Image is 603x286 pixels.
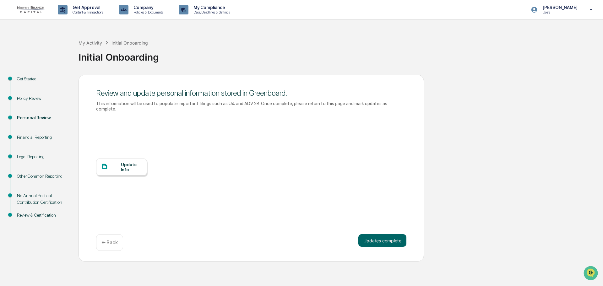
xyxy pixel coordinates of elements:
[46,80,51,85] div: 🗄️
[121,162,142,172] div: Update Info
[17,76,68,82] div: Get Started
[111,40,148,46] div: Initial Onboarding
[583,265,600,282] iframe: Open customer support
[17,134,68,141] div: Financial Reporting
[17,212,68,219] div: Review & Certification
[17,154,68,160] div: Legal Reporting
[17,173,68,180] div: Other Common Reporting
[538,5,581,10] p: [PERSON_NAME]
[15,6,45,13] img: logo
[17,115,68,121] div: Personal Review
[21,54,79,59] div: We're available if you need us!
[21,48,103,54] div: Start new chat
[68,5,106,10] p: Get Approval
[43,77,80,88] a: 🗄️Attestations
[538,10,581,14] p: Users
[6,80,11,85] div: 🖐️
[68,10,106,14] p: Content & Transactions
[4,77,43,88] a: 🖐️Preclearance
[6,13,114,23] p: How can we help?
[128,10,166,14] p: Policies & Documents
[4,89,42,100] a: 🔎Data Lookup
[79,46,600,63] div: Initial Onboarding
[44,106,76,111] a: Powered byPylon
[358,234,406,247] button: Updates complete
[13,91,40,97] span: Data Lookup
[107,50,114,57] button: Start new chat
[128,5,166,10] p: Company
[13,79,41,85] span: Preclearance
[79,40,102,46] div: My Activity
[96,101,406,111] div: This information will be used to populate important filings such as U4 and ADV 2B. Once complete,...
[188,5,233,10] p: My Compliance
[6,48,18,59] img: 1746055101610-c473b297-6a78-478c-a979-82029cc54cd1
[96,89,406,98] div: Review and update personal information stored in Greenboard.
[52,79,78,85] span: Attestations
[17,95,68,102] div: Policy Review
[6,92,11,97] div: 🔎
[188,10,233,14] p: Data, Deadlines & Settings
[17,192,68,206] div: No Annual Political Contribution Certification
[62,106,76,111] span: Pylon
[101,240,118,246] p: ← Back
